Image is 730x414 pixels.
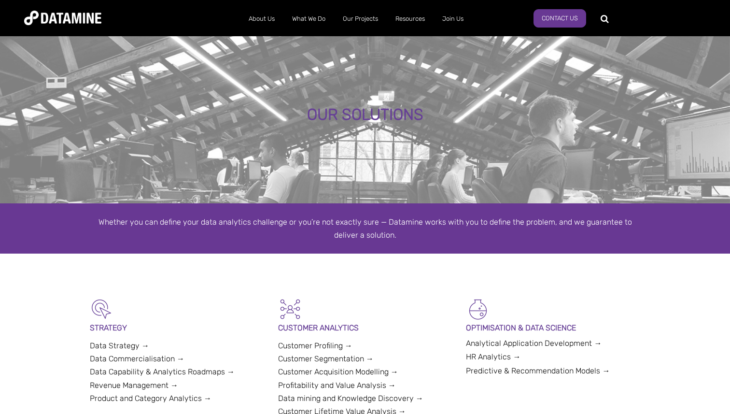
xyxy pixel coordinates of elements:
[278,381,396,390] a: Profitability and Value Analysis →
[466,352,520,361] a: HR Analytics →
[90,215,640,242] div: Whether you can define your data analytics challenge or you’re not exactly sure — Datamine works ...
[278,321,452,334] p: CUSTOMER ANALYTICS
[278,394,423,403] a: Data mining and Knowledge Discovery →
[90,367,235,376] a: Data Capability & Analytics Roadmaps →
[240,6,283,31] a: About Us
[278,367,398,376] a: Customer Acquisition Modelling →
[278,354,374,363] a: Customer Segmentation →
[278,297,302,321] img: Customer Analytics
[85,106,645,124] div: OUR SOLUTIONS
[466,366,610,375] a: Predictive & Recommendation Models →
[334,6,387,31] a: Our Projects
[90,354,184,363] a: Data Commercialisation →
[533,9,586,28] a: Contact Us
[90,381,178,390] a: Revenue Management →
[90,394,211,403] a: Product and Category Analytics →
[90,341,149,350] a: Data Strategy →
[90,297,114,321] img: Strategy-1
[466,339,602,348] a: Analytical Application Development →
[283,6,334,31] a: What We Do
[434,6,472,31] a: Join Us
[466,297,490,321] img: Optimisation & Data Science
[278,341,352,350] a: Customer Profiling →
[466,321,640,334] p: OPTIMISATION & DATA SCIENCE
[24,11,101,25] img: Datamine
[387,6,434,31] a: Resources
[90,321,264,334] p: STRATEGY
